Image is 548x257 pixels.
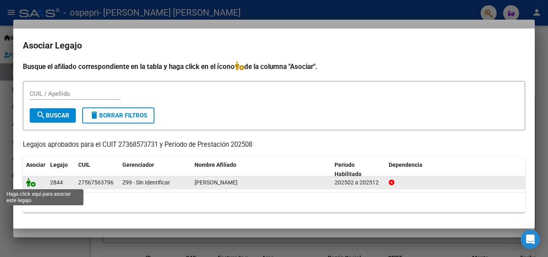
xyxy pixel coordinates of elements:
div: Open Intercom Messenger [521,230,540,249]
span: ORTIZ CONTRERAS AMPARO [195,179,237,186]
span: 2844 [50,179,63,186]
span: CUIL [78,162,90,168]
div: 1 registros [23,192,525,212]
datatable-header-cell: Periodo Habilitado [331,156,386,183]
mat-icon: delete [89,110,99,120]
span: Buscar [36,112,69,119]
p: Legajos aprobados para el CUIT 27368573731 y Período de Prestación 202508 [23,140,525,150]
h4: Busque el afiliado correspondiente en la tabla y haga click en el ícono de la columna "Asociar". [23,61,525,72]
datatable-header-cell: Legajo [47,156,75,183]
datatable-header-cell: CUIL [75,156,119,183]
datatable-header-cell: Dependencia [386,156,526,183]
h2: Asociar Legajo [23,38,525,53]
datatable-header-cell: Nombre Afiliado [191,156,331,183]
span: Gerenciador [122,162,154,168]
button: Buscar [30,108,76,123]
span: Borrar Filtros [89,112,147,119]
div: 202502 a 202512 [335,178,382,187]
span: Asociar [26,162,45,168]
datatable-header-cell: Gerenciador [119,156,191,183]
span: Periodo Habilitado [335,162,361,177]
datatable-header-cell: Asociar [23,156,47,183]
span: Nombre Afiliado [195,162,236,168]
mat-icon: search [36,110,46,120]
span: Z99 - Sin Identificar [122,179,170,186]
span: Legajo [50,162,68,168]
button: Borrar Filtros [82,107,154,123]
span: Dependencia [389,162,422,168]
div: 27567563796 [78,178,114,187]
